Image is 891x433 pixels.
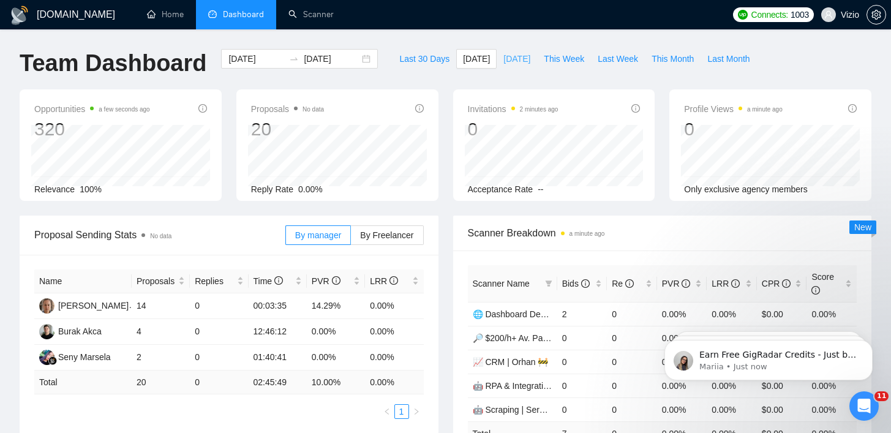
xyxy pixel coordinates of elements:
img: gigradar-bm.png [48,356,57,365]
th: Name [34,269,132,293]
td: 0 [557,350,607,374]
span: info-circle [332,276,340,285]
span: By Freelancer [360,230,413,240]
span: info-circle [274,276,283,285]
a: 🔎 $200/h+ Av. Payers 💸 [473,333,572,343]
img: SK [39,298,55,314]
iframe: Intercom notifications message [646,314,891,400]
span: Replies [195,274,234,288]
button: This Month [645,49,701,69]
li: 1 [394,404,409,419]
a: setting [867,10,886,20]
td: 0.00% [806,302,857,326]
span: Dashboard [223,9,264,20]
td: 0.00% [365,293,423,319]
span: Last 30 Days [399,52,449,66]
span: info-circle [782,279,791,288]
button: setting [867,5,886,24]
span: 1003 [791,8,809,21]
span: info-circle [198,104,207,113]
td: 0 [190,293,248,319]
span: 100% [80,184,102,194]
td: 0.00% [657,302,707,326]
td: 14 [132,293,190,319]
span: LRR [370,276,398,286]
td: 0.00% [707,302,757,326]
button: [DATE] [456,49,497,69]
div: Burak Akca [58,325,102,338]
time: 2 minutes ago [520,106,558,113]
td: 0 [557,374,607,397]
a: searchScanner [288,9,334,20]
span: Invitations [468,102,558,116]
td: 4 [132,319,190,345]
td: 0.00% [307,319,365,345]
td: Total [34,371,132,394]
span: Connects: [751,8,788,21]
span: [DATE] [503,52,530,66]
td: 0.00% [307,345,365,371]
h1: Team Dashboard [20,49,206,78]
div: 0 [468,118,558,141]
td: 0 [607,374,657,397]
iframe: Intercom live chat [849,391,879,421]
span: Last Month [707,52,750,66]
span: info-circle [811,286,820,295]
td: 0 [607,302,657,326]
a: 📈 CRM | Orhan 🚧 [473,357,549,367]
span: By manager [295,230,341,240]
span: info-circle [389,276,398,285]
td: 0.00% [365,319,423,345]
li: Next Page [409,404,424,419]
a: BABurak Akca [39,326,102,336]
span: info-circle [731,279,740,288]
time: a few seconds ago [99,106,149,113]
th: Replies [190,269,248,293]
div: 320 [34,118,150,141]
img: SM [39,350,55,365]
td: $0.00 [757,397,807,421]
span: Relevance [34,184,75,194]
a: 1 [395,405,408,418]
span: Score [811,272,834,295]
span: Profile Views [684,102,783,116]
div: 20 [251,118,324,141]
span: right [413,408,420,415]
span: This Week [544,52,584,66]
td: 02:45:49 [249,371,307,394]
td: 14.29% [307,293,365,319]
span: No data [303,106,324,113]
td: 0.00% [806,397,857,421]
span: Acceptance Rate [468,184,533,194]
button: Last 30 Days [393,49,456,69]
td: 0.00% [707,397,757,421]
span: This Month [652,52,694,66]
input: Start date [228,52,284,66]
span: left [383,408,391,415]
span: Proposals [137,274,176,288]
img: upwork-logo.png [738,10,748,20]
time: a minute ago [570,230,605,237]
img: BA [39,324,55,339]
span: Proposal Sending Stats [34,227,285,243]
span: 0.00% [298,184,323,194]
span: info-circle [682,279,690,288]
td: 00:03:35 [249,293,307,319]
div: [PERSON_NAME] [58,299,129,312]
td: 0.00 % [365,371,423,394]
span: 11 [874,391,889,401]
span: No data [150,233,171,239]
input: End date [304,52,359,66]
td: 0.00% [365,345,423,371]
span: user [824,10,833,19]
span: New [854,222,871,232]
button: left [380,404,394,419]
td: 2 [557,302,607,326]
span: Re [612,279,634,288]
button: Last Month [701,49,756,69]
span: info-circle [625,279,634,288]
